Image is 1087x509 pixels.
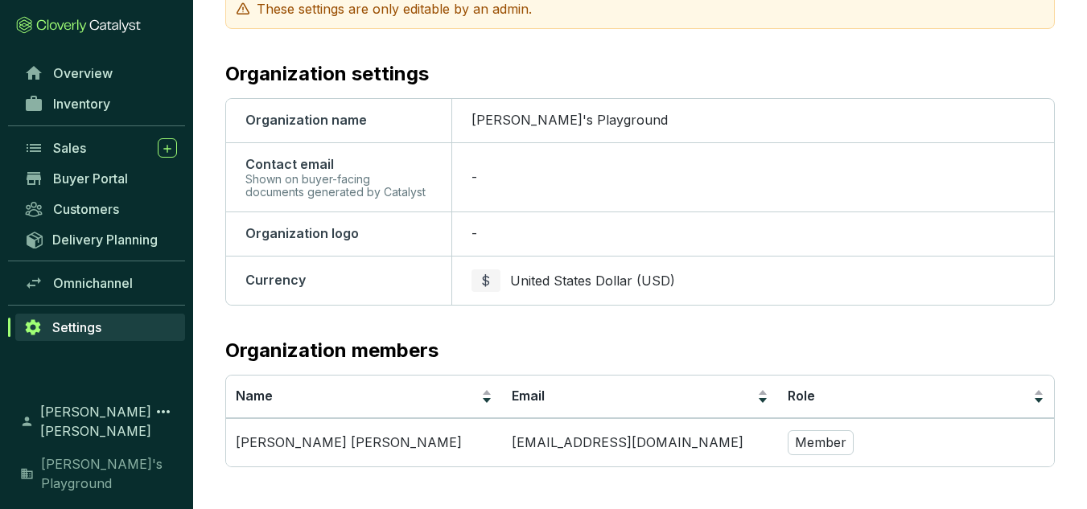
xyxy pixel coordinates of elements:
[16,269,185,297] a: Omnichannel
[245,173,432,199] div: Shown on buyer-facing documents generated by Catalyst
[53,96,110,112] span: Inventory
[15,314,185,341] a: Settings
[16,226,185,252] a: Delivery Planning
[225,338,439,363] p: Organization members
[502,418,778,467] td: dvp@allcot.com
[16,195,185,223] a: Customers
[53,65,113,81] span: Overview
[245,225,359,241] span: Organization logo
[52,319,101,335] span: Settings
[245,112,367,128] span: Organization name
[245,156,432,174] div: Contact email
[471,225,477,241] span: -
[40,402,154,441] span: [PERSON_NAME] [PERSON_NAME]
[225,61,429,87] p: Organization settings
[512,388,545,404] span: Email
[788,388,815,404] span: Role
[510,273,675,289] span: United States Dollar (USD)
[53,170,128,187] span: Buyer Portal
[236,388,273,404] span: Name
[788,430,854,456] p: Member
[16,90,185,117] a: Inventory
[471,169,477,185] span: -
[236,434,462,452] p: [PERSON_NAME] [PERSON_NAME]
[16,60,185,87] a: Overview
[245,272,306,288] span: Currency
[41,454,177,493] span: [PERSON_NAME]'s Playground
[16,165,185,192] a: Buyer Portal
[53,201,119,217] span: Customers
[53,275,133,291] span: Omnichannel
[53,140,86,156] span: Sales
[481,271,490,290] span: $
[471,112,668,128] span: [PERSON_NAME]'s Playground
[16,134,185,162] a: Sales
[52,232,158,248] span: Delivery Planning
